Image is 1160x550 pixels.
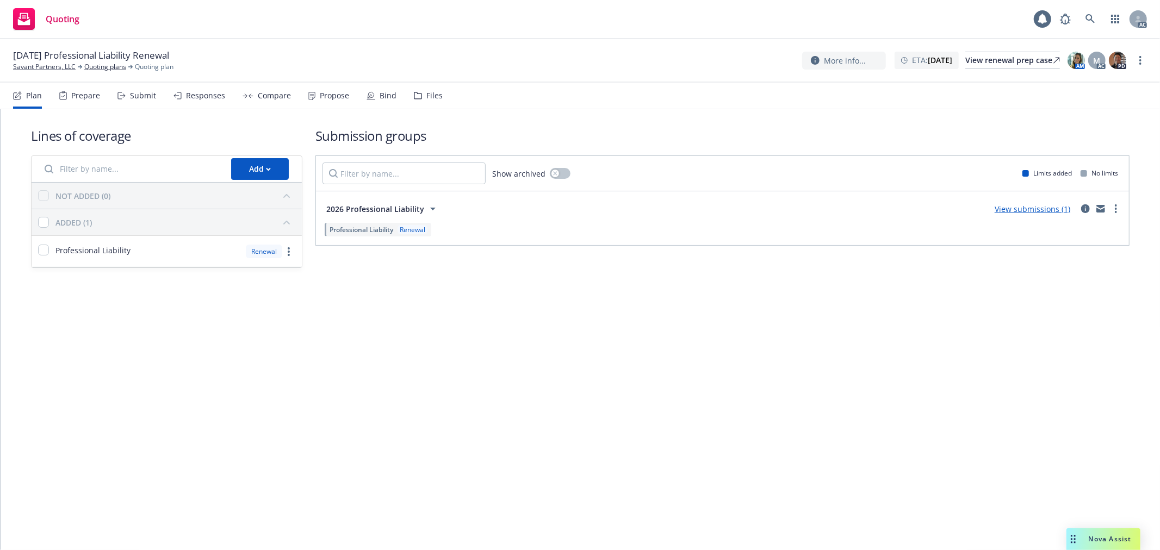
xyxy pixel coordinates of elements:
[1054,8,1076,30] a: Report a Bug
[912,54,952,66] span: ETA :
[315,127,1130,145] h1: Submission groups
[71,91,100,100] div: Prepare
[1094,202,1107,215] a: mail
[426,91,443,100] div: Files
[1080,8,1101,30] a: Search
[1022,168,1072,178] div: Limits added
[995,204,1070,214] a: View submissions (1)
[38,158,225,180] input: Filter by name...
[398,225,427,234] div: Renewal
[55,214,295,231] button: ADDED (1)
[1109,52,1126,69] img: photo
[1134,54,1147,67] a: more
[55,245,131,256] span: Professional Liability
[965,52,1060,69] a: View renewal prep case
[1066,528,1080,550] div: Drag to move
[55,190,110,202] div: NOT ADDED (0)
[322,198,443,220] button: 2026 Professional Liability
[246,245,282,258] div: Renewal
[824,55,866,66] span: More info...
[1094,55,1101,66] span: M
[320,91,349,100] div: Propose
[1109,202,1122,215] a: more
[55,217,92,228] div: ADDED (1)
[802,52,886,70] button: More info...
[13,49,169,62] span: [DATE] Professional Liability Renewal
[130,91,156,100] div: Submit
[1079,202,1092,215] a: circleInformation
[46,15,79,23] span: Quoting
[186,91,225,100] div: Responses
[84,62,126,72] a: Quoting plans
[249,159,271,179] div: Add
[55,187,295,204] button: NOT ADDED (0)
[282,245,295,258] a: more
[1089,534,1132,543] span: Nova Assist
[330,225,393,234] span: Professional Liability
[380,91,396,100] div: Bind
[1081,168,1118,178] div: No limits
[258,91,291,100] div: Compare
[1066,528,1140,550] button: Nova Assist
[135,62,173,72] span: Quoting plan
[231,158,289,180] button: Add
[13,62,76,72] a: Savant Partners, LLC
[9,4,84,34] a: Quoting
[928,55,952,65] strong: [DATE]
[1068,52,1085,69] img: photo
[322,162,486,184] input: Filter by name...
[326,203,424,215] span: 2026 Professional Liability
[26,91,42,100] div: Plan
[492,168,545,179] span: Show archived
[1105,8,1126,30] a: Switch app
[31,127,302,145] h1: Lines of coverage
